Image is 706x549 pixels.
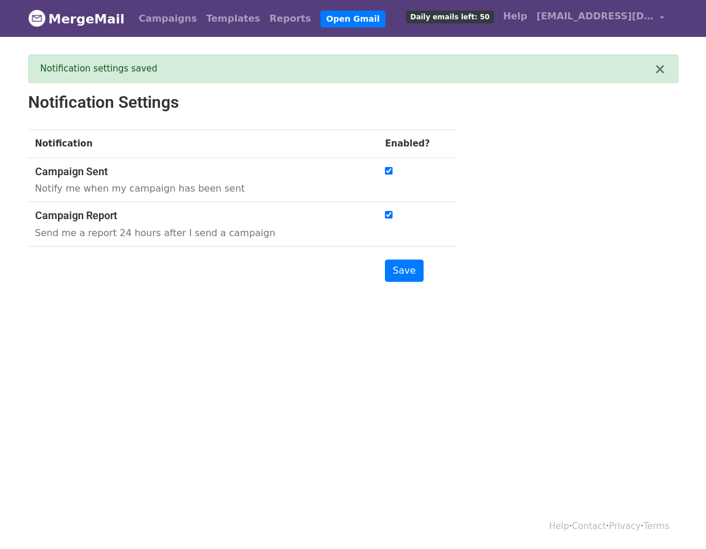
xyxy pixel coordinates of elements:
[406,11,493,23] span: Daily emails left: 50
[134,7,202,30] a: Campaigns
[35,227,360,239] p: Send me a report 24 hours after I send a campaign
[40,62,654,76] div: Notification settings saved
[28,93,456,112] h2: Notification Settings
[532,5,669,32] a: [EMAIL_ADDRESS][DOMAIN_NAME]
[385,260,423,282] input: Save
[265,7,316,30] a: Reports
[643,521,669,531] a: Terms
[378,130,455,158] th: Enabled?
[499,5,532,28] a: Help
[28,9,46,27] img: MergeMail logo
[35,209,360,222] h5: Campaign Report
[28,130,378,158] th: Notification
[537,9,654,23] span: [EMAIL_ADDRESS][DOMAIN_NAME]
[572,521,606,531] a: Contact
[320,11,386,28] a: Open Gmail
[202,7,265,30] a: Templates
[549,521,569,531] a: Help
[654,62,666,76] button: ×
[401,5,498,28] a: Daily emails left: 50
[35,182,360,195] p: Notify me when my campaign has been sent
[35,165,360,178] h5: Campaign Sent
[28,6,125,31] a: MergeMail
[609,521,640,531] a: Privacy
